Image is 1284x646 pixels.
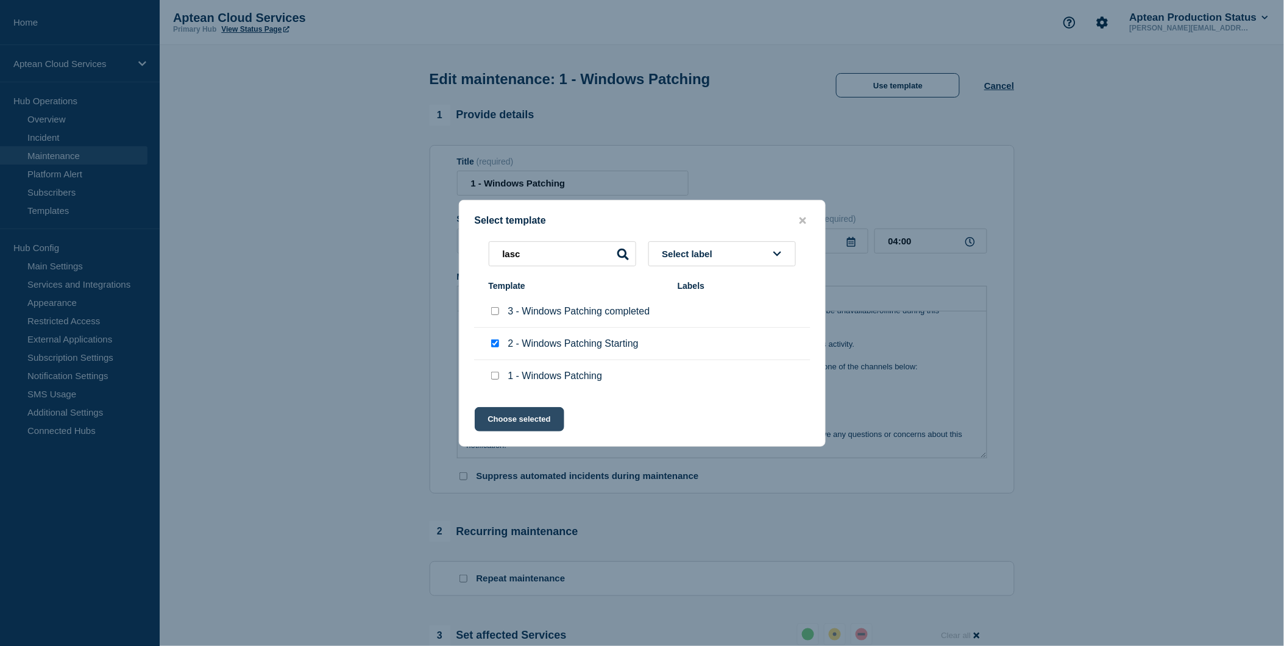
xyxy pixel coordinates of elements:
input: 3 - Windows Patching completed checkbox [491,307,499,315]
button: Choose selected [475,407,564,431]
button: Select label [648,241,796,266]
p: 1 - Windows Patching [508,371,603,382]
div: Labels [678,281,796,291]
input: 2 - Windows Patching Starting checkbox [491,339,499,347]
input: 1 - Windows Patching checkbox [491,372,499,380]
p: 2 - Windows Patching Starting [508,338,639,349]
span: Select label [662,249,718,259]
div: Select template [459,215,825,227]
button: close button [796,215,810,227]
input: Search templates & labels [489,241,636,266]
div: Template [489,281,665,291]
p: 3 - Windows Patching completed [508,306,650,317]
